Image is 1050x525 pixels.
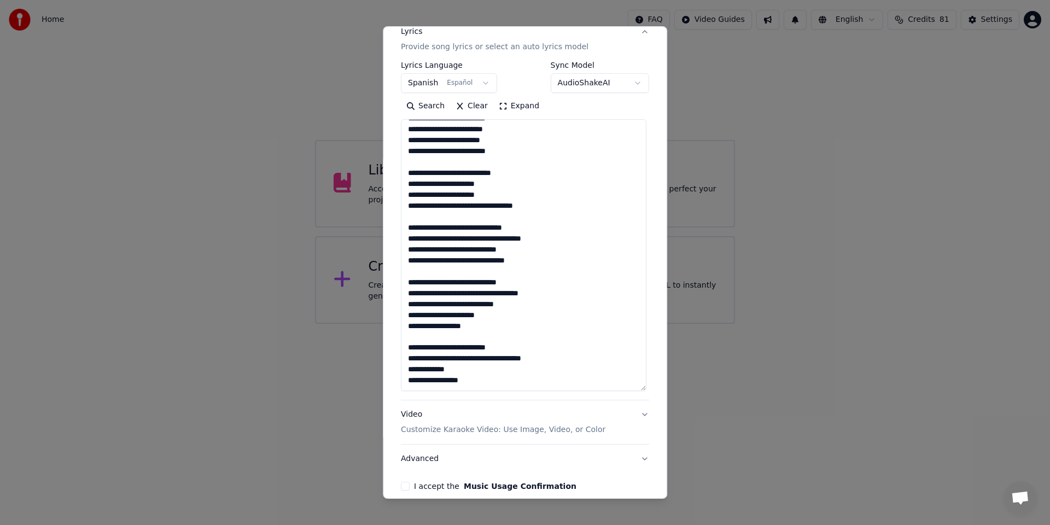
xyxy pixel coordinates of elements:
p: Provide song lyrics or select an auto lyrics model [401,42,588,52]
p: Customize Karaoke Video: Use Image, Video, or Color [401,424,605,435]
button: Search [401,97,450,115]
div: LyricsProvide song lyrics or select an auto lyrics model [401,61,649,400]
label: Lyrics Language [401,61,497,69]
button: LyricsProvide song lyrics or select an auto lyrics model [401,17,649,61]
label: I accept the [414,482,576,490]
button: Expand [493,97,545,115]
button: Advanced [401,445,649,473]
button: I accept the [464,482,576,490]
div: Lyrics [401,26,422,37]
div: Video [401,409,605,435]
label: Sync Model [551,61,649,69]
button: Clear [450,97,493,115]
button: VideoCustomize Karaoke Video: Use Image, Video, or Color [401,400,649,444]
